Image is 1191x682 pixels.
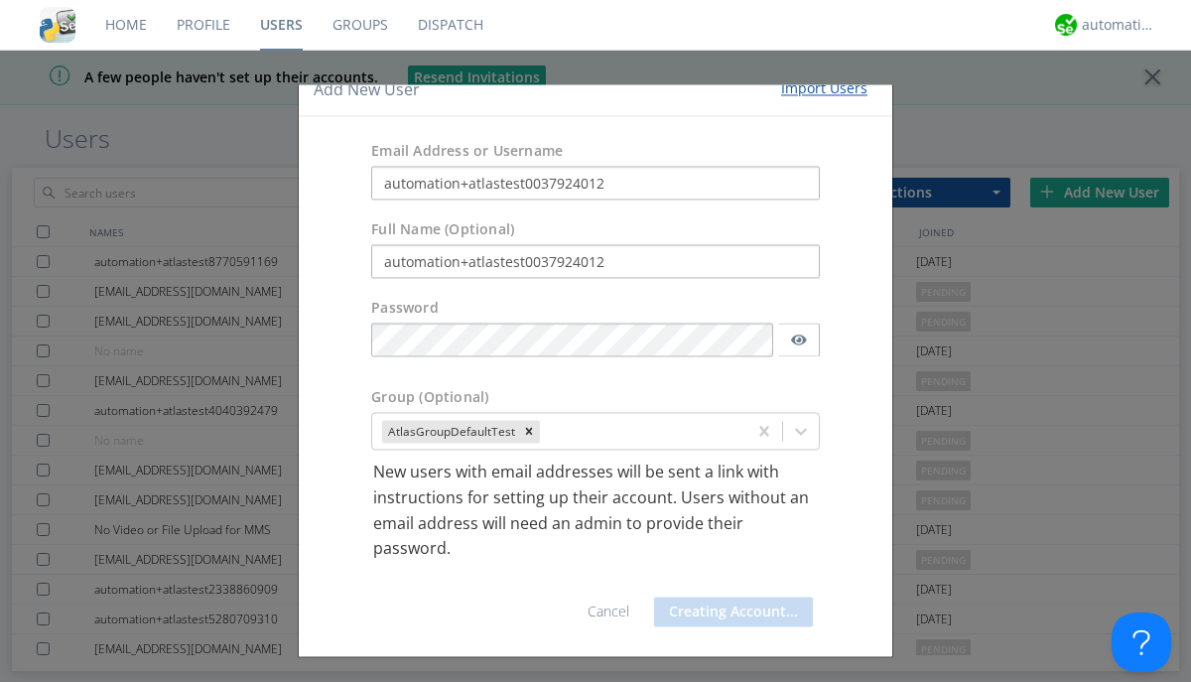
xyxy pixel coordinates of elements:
input: Julie Appleseed [371,245,820,279]
div: Import Users [781,78,867,98]
div: AtlasGroupDefaultTest [382,420,518,443]
h4: Add New User [314,78,420,101]
div: automation+atlas [1082,15,1156,35]
a: Cancel [588,602,629,620]
label: Email Address or Username [371,142,563,162]
p: New users with email addresses will be sent a link with instructions for setting up their account... [373,461,818,562]
img: cddb5a64eb264b2086981ab96f4c1ba7 [40,7,75,43]
label: Group (Optional) [371,388,488,408]
div: Remove AtlasGroupDefaultTest [518,420,540,443]
label: Full Name (Optional) [371,220,514,240]
input: e.g. email@address.com, Housekeeping1 [371,167,820,201]
label: Password [371,299,439,319]
img: d2d01cd9b4174d08988066c6d424eccd [1055,14,1077,36]
button: Creating Account... [654,597,813,626]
